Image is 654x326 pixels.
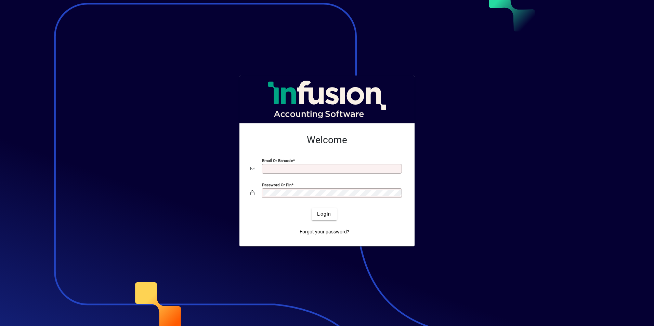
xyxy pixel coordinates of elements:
h2: Welcome [250,134,404,146]
span: Forgot your password? [300,228,349,235]
span: Login [317,210,331,218]
mat-label: Email or Barcode [262,158,293,163]
a: Forgot your password? [297,226,352,238]
mat-label: Password or Pin [262,182,291,187]
button: Login [312,208,337,220]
